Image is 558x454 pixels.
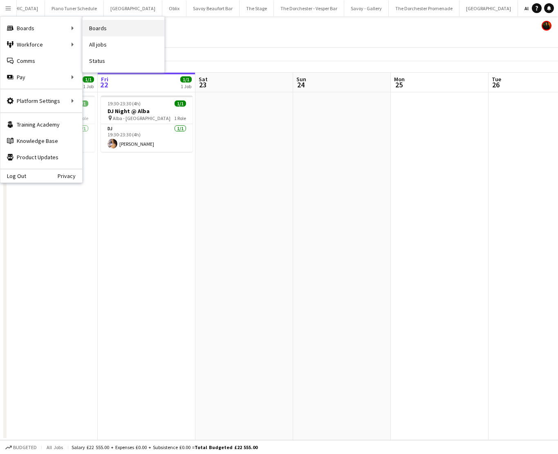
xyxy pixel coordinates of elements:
span: 1/1 [175,100,186,107]
a: Log Out [0,173,26,179]
app-user-avatar: Celine Amara [542,21,551,31]
button: Savoy Beaufort Bar [186,0,240,16]
button: The Dorchester - Vesper Bar [274,0,344,16]
span: Total Budgeted £22 555.00 [195,444,258,450]
span: All jobs [45,444,65,450]
span: Budgeted [13,445,37,450]
app-job-card: 19:30-23:30 (4h)1/1DJ Night @ Alba Alba - [GEOGRAPHIC_DATA]1 RoleDJ1/119:30-23:30 (4h)[PERSON_NAME] [101,96,193,152]
span: Fri [101,76,108,83]
div: 1 Job [181,83,191,89]
span: 24 [295,80,306,89]
button: The Stage [240,0,274,16]
button: [GEOGRAPHIC_DATA] [104,0,162,16]
a: Status [83,53,164,69]
span: Sat [199,76,208,83]
div: Workforce [0,36,82,53]
span: 1/1 [83,76,94,82]
div: Pay [0,69,82,85]
span: 22 [100,80,108,89]
a: All jobs [83,36,164,53]
button: Budgeted [4,443,38,452]
h3: DJ Night @ Alba [101,107,193,115]
div: Salary £22 555.00 + Expenses £0.00 + Subsistence £0.00 = [72,444,258,450]
button: Piano Tuner Schedule [45,0,104,16]
span: 23 [197,80,208,89]
a: Privacy [58,173,82,179]
span: 19:30-23:30 (4h) [108,100,141,107]
a: Product Updates [0,149,82,165]
span: Tue [492,76,501,83]
button: Savoy - Gallery [344,0,389,16]
span: Sun [296,76,306,83]
div: Platform Settings [0,93,82,109]
span: Alba - [GEOGRAPHIC_DATA] [113,115,170,121]
div: Boards [0,20,82,36]
button: [GEOGRAPHIC_DATA] [459,0,518,16]
div: 1 Job [83,83,94,89]
span: 26 [491,80,501,89]
app-card-role: DJ1/119:30-23:30 (4h)[PERSON_NAME] [101,124,193,152]
a: Boards [83,20,164,36]
a: Knowledge Base [0,133,82,149]
button: The Dorchester Promenade [389,0,459,16]
span: 1/1 [180,76,192,82]
span: 1 Role [174,115,186,121]
span: 25 [393,80,405,89]
span: Mon [394,76,405,83]
button: Oblix [162,0,186,16]
a: Comms [0,53,82,69]
a: Training Academy [0,116,82,133]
